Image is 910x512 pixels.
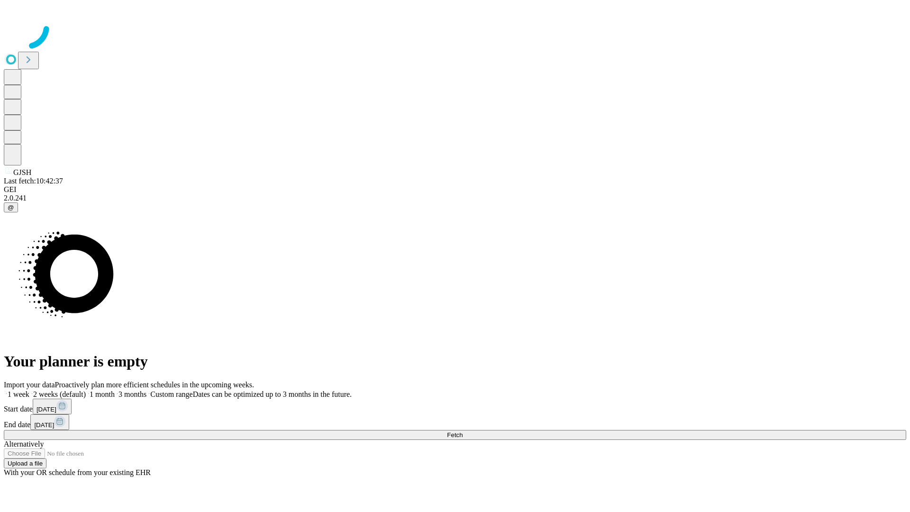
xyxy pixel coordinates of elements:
[8,390,29,398] span: 1 week
[4,468,151,476] span: With your OR schedule from your existing EHR
[193,390,352,398] span: Dates can be optimized up to 3 months in the future.
[118,390,146,398] span: 3 months
[4,185,906,194] div: GEI
[33,399,72,414] button: [DATE]
[4,440,44,448] span: Alternatively
[34,421,54,429] span: [DATE]
[447,431,463,439] span: Fetch
[4,194,906,202] div: 2.0.241
[36,406,56,413] span: [DATE]
[4,177,63,185] span: Last fetch: 10:42:37
[4,399,906,414] div: Start date
[55,381,254,389] span: Proactively plan more efficient schedules in the upcoming weeks.
[4,414,906,430] div: End date
[33,390,86,398] span: 2 weeks (default)
[4,202,18,212] button: @
[13,168,31,176] span: GJSH
[30,414,69,430] button: [DATE]
[4,353,906,370] h1: Your planner is empty
[150,390,192,398] span: Custom range
[4,430,906,440] button: Fetch
[4,458,46,468] button: Upload a file
[8,204,14,211] span: @
[90,390,115,398] span: 1 month
[4,381,55,389] span: Import your data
